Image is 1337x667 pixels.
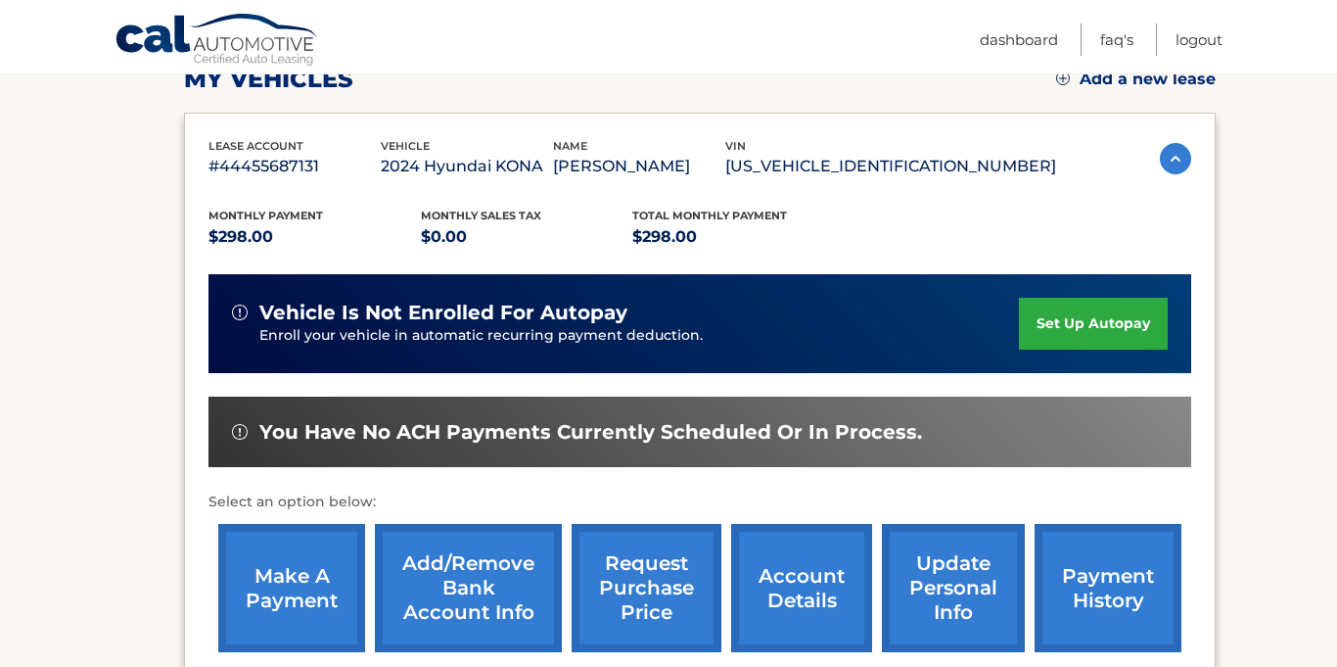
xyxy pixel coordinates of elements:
[421,223,633,251] p: $0.00
[208,153,381,180] p: #44455687131
[259,420,922,445] span: You have no ACH payments currently scheduled or in process.
[725,139,746,153] span: vin
[259,325,1019,347] p: Enroll your vehicle in automatic recurring payment deduction.
[980,24,1058,56] a: Dashboard
[208,491,1191,514] p: Select an option below:
[1176,24,1222,56] a: Logout
[1160,143,1191,174] img: accordion-active.svg
[553,139,587,153] span: name
[381,153,553,180] p: 2024 Hyundai KONA
[375,524,562,652] a: Add/Remove bank account info
[208,209,323,222] span: Monthly Payment
[232,424,248,440] img: alert-white.svg
[232,305,248,320] img: alert-white.svg
[1019,298,1168,350] a: set up autopay
[421,209,541,222] span: Monthly sales Tax
[725,153,1056,180] p: [US_VEHICLE_IDENTIFICATION_NUMBER]
[882,524,1025,652] a: update personal info
[632,223,845,251] p: $298.00
[208,139,303,153] span: lease account
[218,524,365,652] a: make a payment
[259,301,627,325] span: vehicle is not enrolled for autopay
[1056,71,1070,85] img: add.svg
[1035,524,1181,652] a: payment history
[1056,70,1216,89] a: Add a new lease
[731,524,872,652] a: account details
[632,209,787,222] span: Total Monthly Payment
[381,139,430,153] span: vehicle
[208,223,421,251] p: $298.00
[572,524,721,652] a: request purchase price
[184,65,353,94] h2: my vehicles
[1100,24,1133,56] a: FAQ's
[553,153,725,180] p: [PERSON_NAME]
[115,13,320,70] a: Cal Automotive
